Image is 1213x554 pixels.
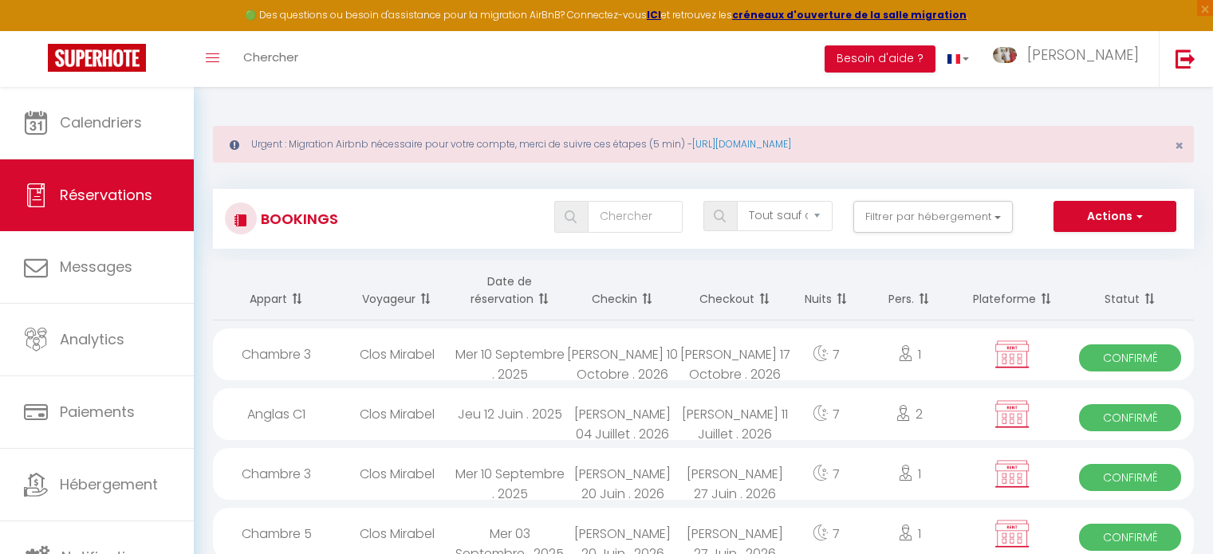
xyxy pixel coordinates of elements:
[853,201,1013,233] button: Filtrer par hébergement
[213,126,1194,163] div: Urgent : Migration Airbnb nécessaire pour votre compte, merci de suivre ces étapes (5 min) -
[825,45,935,73] button: Besoin d'aide ?
[1027,45,1139,65] span: [PERSON_NAME]
[48,44,146,72] img: Super Booking
[341,261,453,320] th: Sort by guest
[60,185,152,205] span: Réservations
[981,31,1159,87] a: ... [PERSON_NAME]
[1175,139,1183,153] button: Close
[60,257,132,277] span: Messages
[692,137,791,151] a: [URL][DOMAIN_NAME]
[60,402,135,422] span: Paiements
[453,261,565,320] th: Sort by booking date
[959,261,1066,320] th: Sort by channel
[213,261,341,320] th: Sort by rentals
[1175,136,1183,155] span: ×
[732,8,967,22] a: créneaux d'ouverture de la salle migration
[243,49,298,65] span: Chercher
[60,329,124,349] span: Analytics
[647,8,661,22] a: ICI
[60,474,158,494] span: Hébergement
[1066,261,1194,320] th: Sort by status
[566,261,679,320] th: Sort by checkin
[1176,49,1195,69] img: logout
[679,261,791,320] th: Sort by checkout
[1053,201,1176,233] button: Actions
[231,31,310,87] a: Chercher
[588,201,683,233] input: Chercher
[257,201,338,237] h3: Bookings
[60,112,142,132] span: Calendriers
[792,261,861,320] th: Sort by nights
[861,261,959,320] th: Sort by people
[993,47,1017,63] img: ...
